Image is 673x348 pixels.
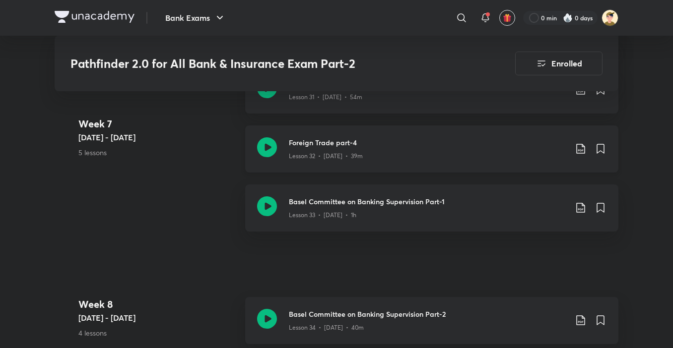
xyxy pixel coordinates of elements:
img: streak [563,13,573,23]
h3: Pathfinder 2.0 for All Bank & Insurance Exam Part-2 [70,57,459,71]
p: Lesson 32 • [DATE] • 39m [289,152,363,161]
p: Lesson 31 • [DATE] • 54m [289,93,362,102]
button: Bank Exams [159,8,232,28]
p: Lesson 34 • [DATE] • 40m [289,323,364,332]
p: Lesson 33 • [DATE] • 1h [289,211,356,220]
img: Company Logo [55,11,135,23]
h5: [DATE] - [DATE] [78,131,237,143]
a: Basel Committee on Banking Supervision Part-1Lesson 33 • [DATE] • 1h [245,184,618,243]
p: 4 lessons [78,328,237,338]
h3: Basel Committee on Banking Supervision Part-2 [289,309,567,319]
a: Company Logo [55,11,135,25]
a: Foreign Trade part-4Lesson 32 • [DATE] • 39m [245,125,618,184]
h5: [DATE] - [DATE] [78,312,237,324]
h3: Basel Committee on Banking Supervision Part-1 [289,196,567,207]
h4: Week 8 [78,297,237,312]
img: avatar [503,13,512,22]
a: Foreign Trade - Part-3Lesson 31 • [DATE] • 54m [245,66,618,125]
h3: Foreign Trade part-4 [289,137,567,148]
button: Enrolled [515,52,603,75]
p: 5 lessons [78,147,237,158]
img: Anubhav [602,9,618,26]
button: avatar [499,10,515,26]
h4: Week 7 [78,116,237,131]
